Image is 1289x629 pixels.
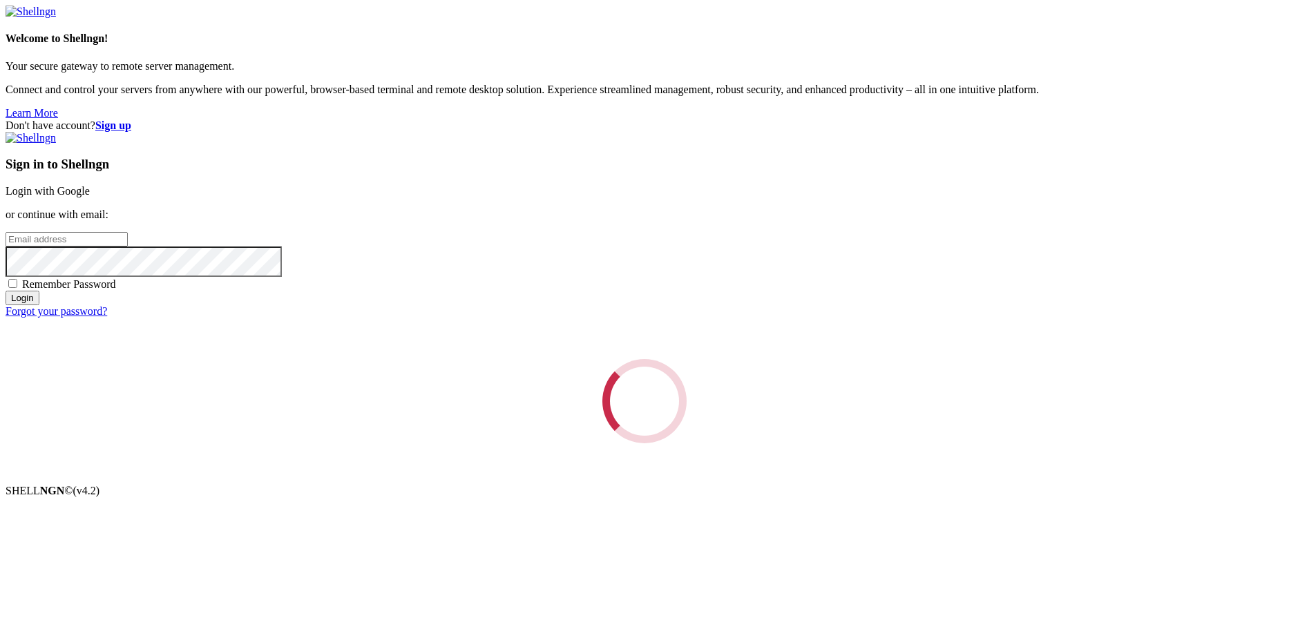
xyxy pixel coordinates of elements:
span: SHELL © [6,485,99,496]
a: Login with Google [6,185,90,197]
div: Loading... [598,355,690,447]
input: Email address [6,232,128,246]
h3: Sign in to Shellngn [6,157,1283,172]
p: or continue with email: [6,209,1283,221]
img: Shellngn [6,132,56,144]
input: Login [6,291,39,305]
b: NGN [40,485,65,496]
p: Your secure gateway to remote server management. [6,60,1283,72]
div: Don't have account? [6,119,1283,132]
a: Forgot your password? [6,305,107,317]
span: 4.2.0 [73,485,100,496]
a: Learn More [6,107,58,119]
img: Shellngn [6,6,56,18]
p: Connect and control your servers from anywhere with our powerful, browser-based terminal and remo... [6,84,1283,96]
a: Sign up [95,119,131,131]
span: Remember Password [22,278,116,290]
h4: Welcome to Shellngn! [6,32,1283,45]
input: Remember Password [8,279,17,288]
